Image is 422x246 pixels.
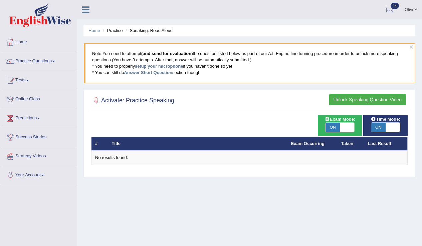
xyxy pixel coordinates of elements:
span: ON [371,123,386,132]
div: Show exams occurring in exams [318,115,362,136]
th: # [91,137,108,151]
span: 14 [391,3,399,9]
a: Your Account [0,166,76,183]
span: Exam Mode: [322,116,358,123]
a: Exam Occurring [291,141,325,146]
span: ON [326,123,340,132]
span: Time Mode: [368,116,403,123]
a: setup your microphone [135,64,183,69]
a: Answer Short Question [124,70,172,75]
li: Speaking: Read Aloud [124,27,173,34]
button: Unlock Speaking Question Video [329,94,406,105]
a: Success Stories [0,128,76,145]
b: (and send for evaluation) [141,51,193,56]
blockquote: You need to attempt the question listed below as part of our A.I. Engine fine tunning procedure i... [84,43,415,83]
a: Home [0,33,76,50]
button: × [409,43,413,50]
th: Taken [338,137,364,151]
li: Practice [101,27,123,34]
th: Title [108,137,287,151]
a: Online Class [0,90,76,107]
h2: Activate: Practice Speaking [91,96,174,106]
a: Tests [0,71,76,88]
a: Predictions [0,109,76,126]
span: Note: [92,51,102,56]
a: Strategy Videos [0,147,76,164]
div: No results found. [95,155,404,161]
th: Last Result [364,137,408,151]
a: Practice Questions [0,52,76,69]
a: Home [88,28,100,33]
